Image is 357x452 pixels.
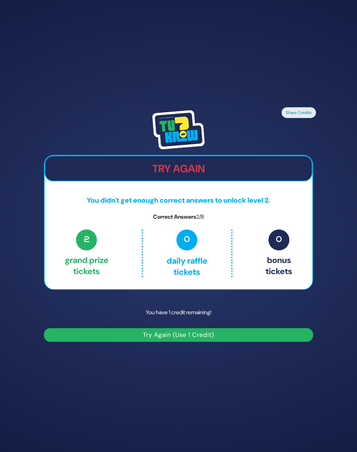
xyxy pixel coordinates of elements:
span: 2/8 [196,213,204,220]
span: 2 [76,229,97,250]
p: Grand Prize tickets [65,229,108,277]
p: Bonus tickets [266,229,292,277]
button: Share Credits [281,107,316,118]
p: You have 1 credit remaining! [44,302,313,323]
p: Daily Raffle tickets [158,229,217,277]
p: You didn't get enough correct answers to unlock level 2. [45,196,312,204]
h2: Try Again [45,163,311,175]
p: Correct Answers [45,213,312,221]
button: Try Again (Use 1 Credit) [44,328,313,342]
span: 0 [176,229,197,250]
img: Tournament Logo [152,110,205,149]
span: 0 [268,229,289,250]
